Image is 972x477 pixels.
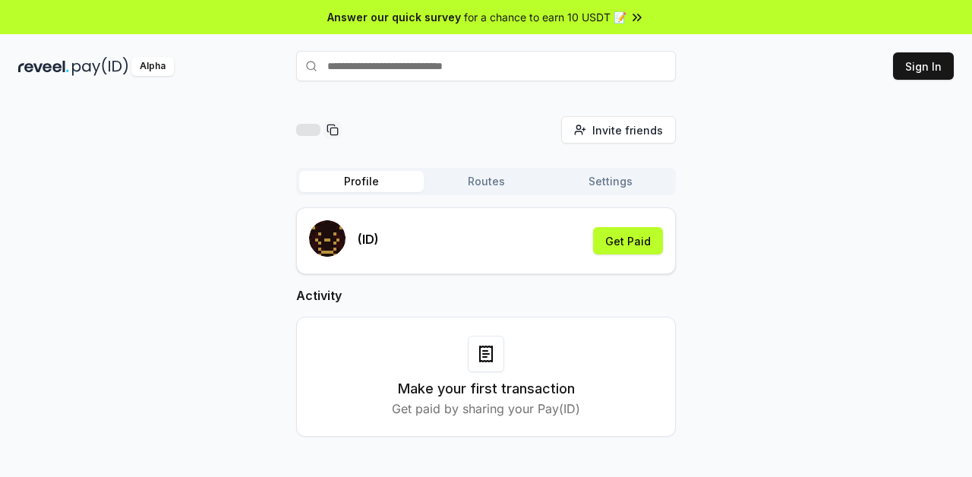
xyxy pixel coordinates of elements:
span: Invite friends [592,122,663,138]
h3: Make your first transaction [398,378,575,400]
button: Routes [424,171,548,192]
button: Get Paid [593,227,663,254]
p: (ID) [358,230,379,248]
span: Answer our quick survey [327,9,461,25]
p: Get paid by sharing your Pay(ID) [392,400,580,418]
img: reveel_dark [18,57,69,76]
h2: Activity [296,286,676,305]
span: for a chance to earn 10 USDT 📝 [464,9,626,25]
button: Sign In [893,52,954,80]
button: Invite friends [561,116,676,144]
div: Alpha [131,57,174,76]
button: Settings [548,171,673,192]
button: Profile [299,171,424,192]
img: pay_id [72,57,128,76]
